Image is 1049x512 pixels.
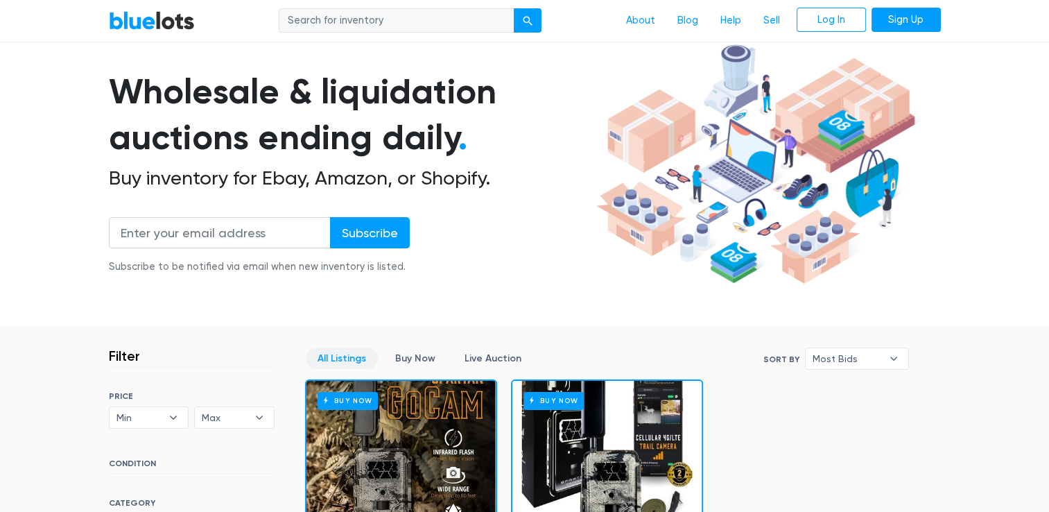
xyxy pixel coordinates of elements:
a: Log In [797,8,866,33]
span: Min [116,407,162,428]
input: Subscribe [330,217,410,248]
h6: Buy Now [318,392,378,409]
label: Sort By [763,353,799,366]
h2: Buy inventory for Ebay, Amazon, or Shopify. [109,167,591,190]
h6: CONDITION [109,459,275,474]
a: Live Auction [453,348,533,369]
h6: Buy Now [523,392,584,409]
h6: PRICE [109,391,275,401]
a: Sell [752,8,791,34]
h3: Filter [109,348,140,364]
a: All Listings [306,348,378,369]
b: ▾ [879,348,908,369]
a: Buy Now [383,348,447,369]
a: About [615,8,666,34]
img: hero-ee84e7d0318cb26816c560f6b4441b76977f77a177738b4e94f68c95b2b83dbb.png [591,38,920,291]
a: Sign Up [872,8,941,33]
span: Max [202,407,248,428]
input: Enter your email address [109,217,331,248]
b: ▾ [159,407,188,428]
a: Help [709,8,752,34]
div: Subscribe to be notified via email when new inventory is listed. [109,259,410,275]
a: BlueLots [109,10,195,31]
span: . [458,117,467,158]
span: Most Bids [813,348,882,369]
h1: Wholesale & liquidation auctions ending daily [109,69,591,161]
input: Search for inventory [279,8,514,33]
a: Blog [666,8,709,34]
b: ▾ [245,407,274,428]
